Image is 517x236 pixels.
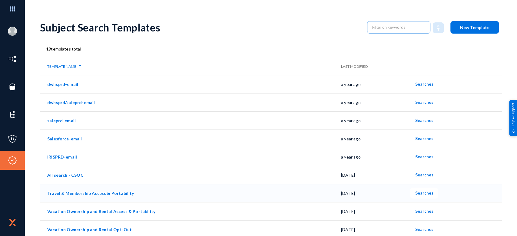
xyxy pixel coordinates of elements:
img: icon-policies.svg [8,134,17,143]
a: Salesforce-email [47,136,82,141]
span: Searches [415,136,433,141]
a: All search - CSOC [47,172,84,178]
td: [DATE] [341,184,410,202]
button: Searches [410,115,438,126]
a: dwhsprd-email [47,82,78,87]
button: Searches [410,188,438,198]
div: templates total [40,46,502,52]
button: Searches [410,224,438,235]
img: app launcher [3,2,22,15]
span: Searches [415,81,433,87]
a: IRISPRD-email [47,154,77,159]
td: a year ago [341,148,410,166]
span: Searches [415,172,433,177]
button: Searches [410,133,438,144]
td: a year ago [341,129,410,148]
button: Searches [410,97,438,108]
a: saleprd-email [47,118,76,123]
span: Searches [415,100,433,105]
button: New Template [450,21,499,34]
div: Template Name [47,64,76,69]
b: 19 [46,46,51,51]
img: blank-profile-picture.png [8,27,17,36]
a: Vacation Ownership and Rental Access & Portability [47,209,155,214]
button: Searches [410,206,438,217]
span: Searches [415,154,433,159]
img: icon-elements.svg [8,110,17,119]
span: New Template [460,25,489,30]
div: Help & Support [509,100,517,136]
span: Searches [415,190,433,195]
button: Searches [410,169,438,180]
td: a year ago [341,111,410,129]
a: Travel & Membership Access & Portability [47,191,134,196]
span: Searches [415,208,433,214]
button: Searches [410,151,438,162]
th: Last Modified [341,58,410,75]
img: icon-inventory.svg [8,54,17,64]
img: icon-compliance.svg [8,156,17,165]
td: [DATE] [341,166,410,184]
span: Searches [415,227,433,232]
td: a year ago [341,93,410,111]
input: Filter on keywords [372,23,426,32]
img: icon-sources.svg [8,82,17,91]
td: [DATE] [341,202,410,220]
span: Searches [415,118,433,123]
a: Vacation Ownership and Rental Opt-Out [47,227,132,232]
div: Template Name [47,64,341,69]
a: dwhsprd/saleprd-email [47,100,95,105]
td: a year ago [341,75,410,93]
div: Subject Search Templates [40,21,361,34]
button: Searches [410,79,438,90]
img: help_support.svg [511,129,515,133]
